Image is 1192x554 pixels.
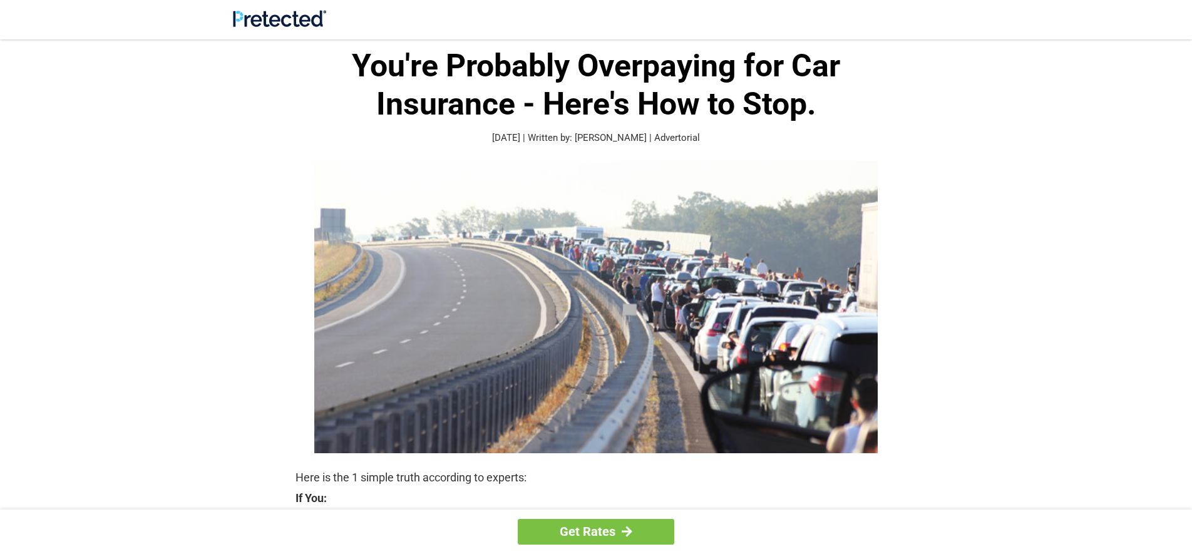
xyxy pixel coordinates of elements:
[295,493,897,504] strong: If You:
[518,519,674,545] a: Get Rates
[233,18,326,29] a: Site Logo
[295,469,897,486] p: Here is the 1 simple truth according to experts:
[233,10,326,27] img: Site Logo
[295,131,897,145] p: [DATE] | Written by: [PERSON_NAME] | Advertorial
[295,47,897,123] h1: You're Probably Overpaying for Car Insurance - Here's How to Stop.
